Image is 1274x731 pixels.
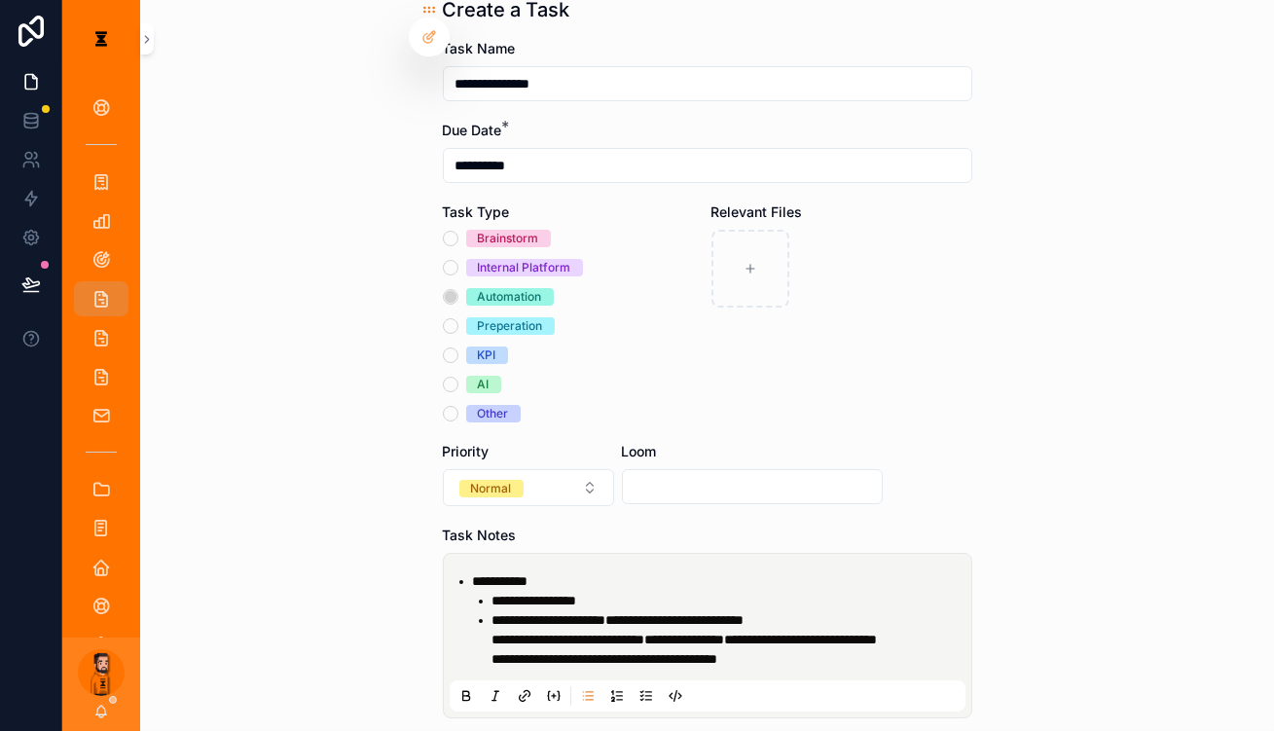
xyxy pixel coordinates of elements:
[443,469,614,506] button: Select Button
[62,78,140,638] div: scrollable content
[478,259,571,276] div: Internal Platform
[478,317,543,335] div: Preperation
[471,480,512,497] div: Normal
[478,230,539,247] div: Brainstorm
[622,443,657,459] span: Loom
[443,203,510,220] span: Task Type
[478,288,542,306] div: Automation
[86,23,117,55] img: App logo
[478,405,509,422] div: Other
[443,122,502,138] span: Due Date
[478,347,496,364] div: KPI
[711,203,803,220] span: Relevant Files
[443,40,516,56] span: Task Name
[443,527,517,543] span: Task Notes
[443,443,490,459] span: Priority
[478,376,490,393] div: AI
